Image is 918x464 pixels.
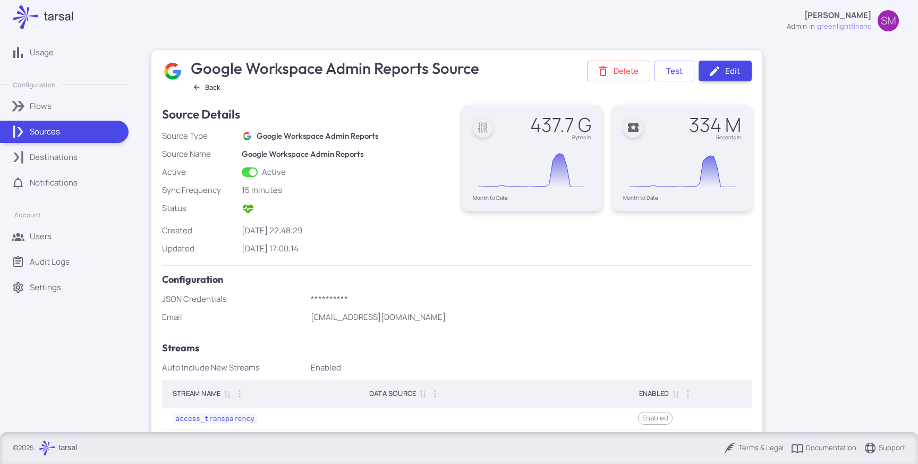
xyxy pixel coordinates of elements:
[162,341,752,356] h5: Streams
[473,195,591,200] div: Month to Date
[817,21,871,32] span: greenlightfinanc
[13,443,34,453] p: © 2025
[530,115,591,134] div: 437.7 G
[162,130,237,142] div: Source Type
[242,243,452,255] div: [DATE] 17:00:14
[162,311,307,323] div: Email
[587,61,650,81] button: Delete
[416,389,429,399] span: Sort by Data Source ascending
[163,61,183,81] img: Google Workspace Admin Reports
[191,59,481,78] h3: Google Workspace Admin Reports Source
[242,148,452,160] h6: Google Workspace Admin Reports
[173,413,257,423] a: access_transparency
[242,184,452,196] div: 15 minutes
[699,61,752,81] a: Edit
[162,272,752,287] h5: Configuration
[724,442,784,454] a: Terms & Legal
[30,100,52,112] p: Flows
[173,413,257,424] code: access_transparency
[473,145,591,195] svg: Interactive chart
[780,6,905,36] button: [PERSON_NAME]adminingreenlightfinancSM
[427,385,444,402] button: Column Actions
[162,148,237,160] div: Source Name
[623,195,742,200] div: Month to Date
[30,151,78,163] p: Destinations
[257,130,378,142] h6: Google Workspace Admin Reports
[30,126,60,138] p: Sources
[220,389,233,399] span: Sort by Stream Name ascending
[13,80,55,89] p: Configuration
[639,413,672,424] span: Enabled
[311,311,752,323] p: [EMAIL_ADDRESS][DOMAIN_NAME]
[669,389,682,399] span: Sort by enabled descending
[242,131,252,141] img: Google Workspace Admin Reports
[473,145,591,195] div: Chart. Highcharts interactive chart.
[809,21,815,32] span: in
[162,203,237,214] div: Status
[311,362,752,374] div: Enabled
[679,385,696,402] button: Column Actions
[162,243,237,255] div: Updated
[162,362,307,374] div: Auto Include New Streams
[654,61,694,81] button: Test
[30,231,52,242] p: Users
[30,47,54,58] p: Usage
[242,225,452,237] div: [DATE] 22:48:29
[162,184,237,196] div: Sync Frequency
[369,387,416,400] div: Data Source
[30,177,78,189] p: Notifications
[173,387,220,400] div: Stream Name
[242,207,254,218] span: Active
[623,145,741,195] svg: Interactive chart
[623,145,742,195] div: Chart. Highcharts interactive chart.
[30,282,61,293] p: Settings
[791,442,856,454] a: Documentation
[231,385,248,402] button: Column Actions
[787,21,807,32] div: admin
[881,15,896,26] span: SM
[14,210,40,220] p: Account
[162,225,237,237] div: Created
[804,10,871,21] p: [PERSON_NAME]
[689,115,741,134] div: 334 M
[189,80,225,94] button: Back
[162,293,307,305] div: JSON Credentials
[639,387,669,400] div: enabled
[30,256,70,268] p: Audit Logs
[162,105,240,124] h4: Source Details
[864,442,905,454] a: Support
[162,166,237,178] div: Active
[262,166,286,178] span: Active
